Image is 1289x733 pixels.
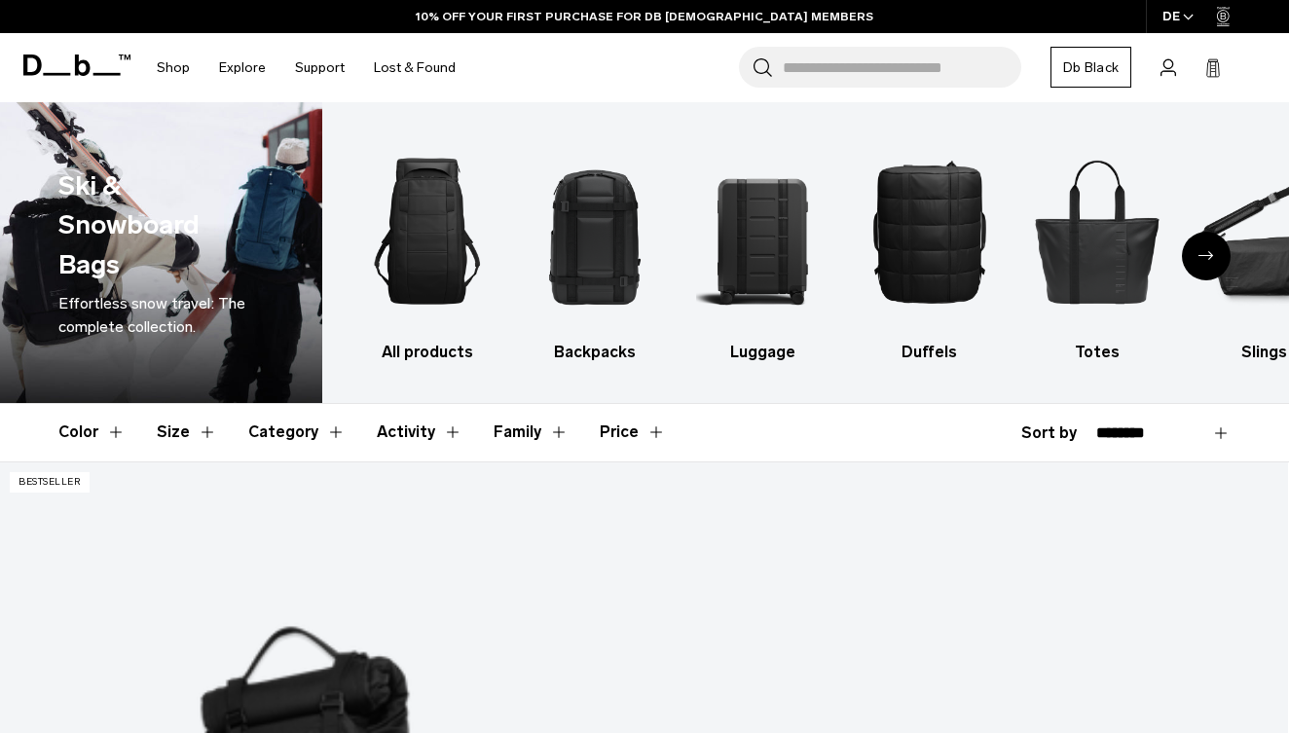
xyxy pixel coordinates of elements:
div: Next slide [1182,232,1231,280]
a: Db Luggage [696,131,829,364]
a: Db Duffels [863,131,996,364]
button: Toggle Filter [248,404,346,460]
h3: Luggage [696,341,829,364]
h3: All products [361,341,495,364]
img: Db [529,131,662,331]
h3: Backpacks [529,341,662,364]
li: 1 / 10 [361,131,495,364]
img: Db [863,131,996,331]
a: Support [295,33,345,102]
img: Db [696,131,829,331]
a: Db Backpacks [529,131,662,364]
a: 10% OFF YOUR FIRST PURCHASE FOR DB [DEMOGRAPHIC_DATA] MEMBERS [416,8,873,25]
span: Effortless snow travel: The complete collection. [58,294,245,336]
h3: Totes [1030,341,1163,364]
a: Db Black [1050,47,1131,88]
img: Db [361,131,495,331]
nav: Main Navigation [142,33,470,102]
h1: Ski & Snowboard Bags [58,166,257,285]
button: Toggle Filter [58,404,126,460]
a: Shop [157,33,190,102]
a: Db Totes [1030,131,1163,364]
button: Toggle Filter [494,404,569,460]
button: Toggle Filter [157,404,217,460]
li: 5 / 10 [1030,131,1163,364]
img: Db [1030,131,1163,331]
a: Explore [219,33,266,102]
a: Lost & Found [374,33,456,102]
button: Toggle Filter [377,404,462,460]
li: 3 / 10 [696,131,829,364]
p: Bestseller [10,472,90,493]
li: 4 / 10 [863,131,996,364]
a: Db All products [361,131,495,364]
h3: Duffels [863,341,996,364]
li: 2 / 10 [529,131,662,364]
button: Toggle Price [600,404,666,460]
